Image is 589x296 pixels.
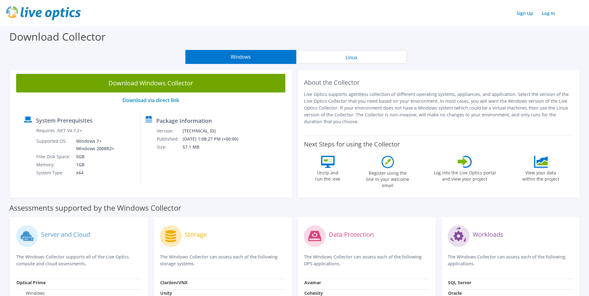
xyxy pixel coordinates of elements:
label: Log into the Live Optics portal and view your project [433,168,496,182]
strong: Avamar [304,280,321,285]
label: Next Steps for using the Collector [304,141,400,148]
p: The Windows Collector can assess each of the following applications. [448,253,573,267]
button: Linux [296,50,407,64]
strong: Oracle [448,290,462,296]
td: 57.1 MB [182,143,247,151]
h2: About the Collector [304,79,573,86]
td: Size: [156,143,182,151]
td: 1GB [71,161,116,169]
td: Free Disk Space: [36,153,71,161]
strong: Cohesity [304,290,323,296]
td: Published: [156,135,182,143]
label: Data Protection [329,231,374,238]
p: The Windows Collector can assess each of the following DPS applications. [304,253,429,267]
td: System Type: [36,169,71,177]
a: Log In [539,9,558,18]
label: Workloads [473,231,503,238]
label: Unzip and run the .exe [314,168,342,182]
td: [DATE] 1:08:27 PM (+00:00) [182,135,247,143]
strong: Optical Prime [16,280,46,285]
img: live_optics_svg.svg [6,6,81,20]
strong: Unity [160,290,172,296]
td: Memory: [36,161,71,169]
td: [TECHNICAL_ID] [182,127,247,135]
td: Supported OS: [36,137,71,153]
label: View your data within the project [519,168,563,182]
td: Windows 7+ Windows 2008R2+ [71,137,116,153]
label: Requires .NET V4.7.2+ [36,128,82,134]
a: Download Windows Collector [16,74,285,92]
label: Register using the line in your welcome email [365,168,411,189]
label: Package Information [156,118,212,124]
strong: Clariion/VNX [160,280,188,285]
label: System Prerequisites [36,117,93,123]
label: Storage [185,231,207,238]
td: Version: [156,127,182,135]
td: x64 [71,169,116,177]
p: The Windows Collector supports all of the Live Optics compute and cloud assessments. [16,253,141,267]
label: Server and Cloud [41,231,90,238]
a: Download via direct link [122,97,179,104]
p: The Windows Collector can assess each of the following storage systems. [160,253,285,267]
label: Assessments supported by the Windows Collector [9,205,181,211]
strong: SQL Server [448,280,471,285]
button: Windows [185,50,296,64]
a: Sign Up [514,9,536,18]
label: Download Collector [9,29,106,44]
td: 5GB [71,153,116,161]
p: Live Optics supports agentless collection of different operating systems, appliances, and applica... [304,91,573,125]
